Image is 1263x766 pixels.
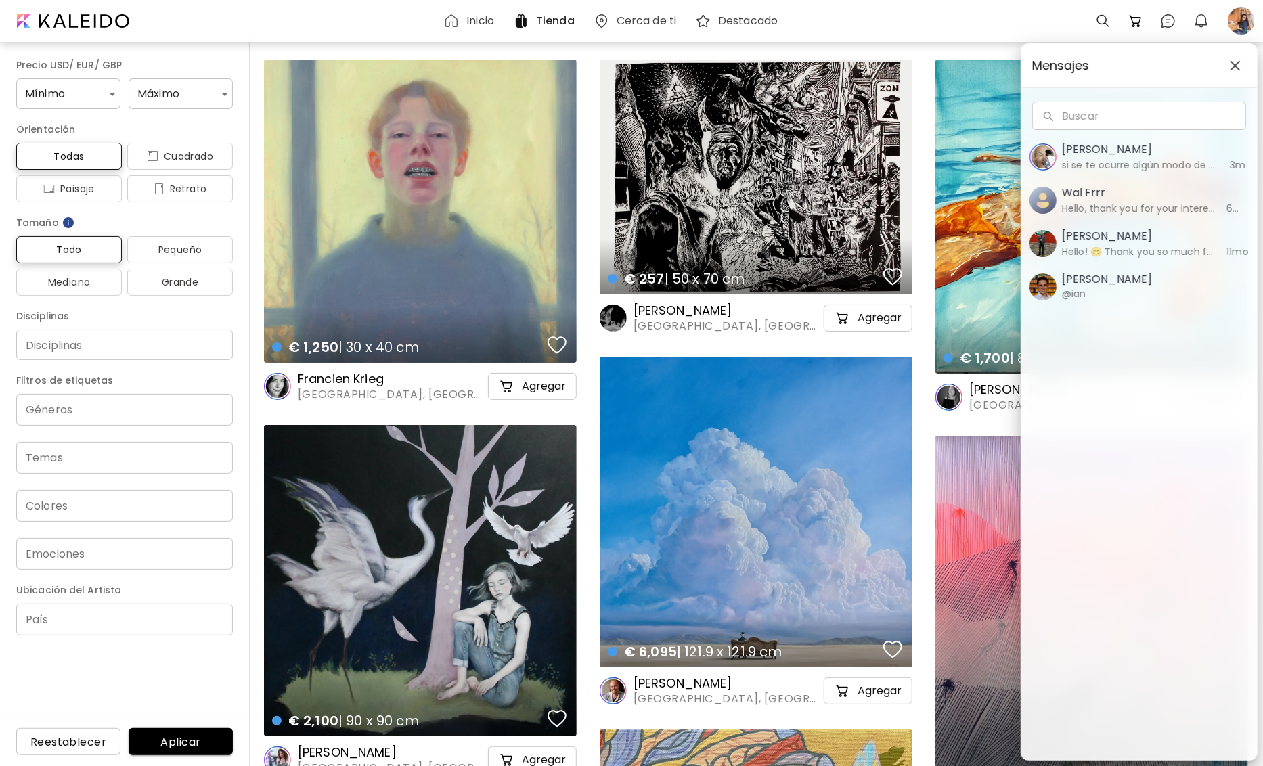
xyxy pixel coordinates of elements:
[1062,141,1218,158] h5: [PERSON_NAME]
[1032,55,1214,76] span: Mensajes
[1062,228,1218,244] h5: [PERSON_NAME]
[1062,286,1086,301] h6: @ian
[1062,185,1218,201] h5: Wal Frrr
[1226,158,1249,173] h6: 3m
[1230,60,1241,71] img: closeChatList
[1062,201,1218,216] h6: Hello, thank you for your interest in my work, I really appreciate it. I don't have Telegram or S...
[1062,158,1218,173] h6: si se te ocurre algún modo de poder tener mis claves de namecheap.. Gracias
[1226,201,1249,216] h6: 6mo
[1226,244,1249,259] h6: 11mo
[1062,244,1218,259] h6: Hello! 😊 Thank you so much for your kind words about my artwork. I’m thrilled that you like them!...
[1224,55,1246,76] button: closeChatList
[1062,273,1152,286] h5: [PERSON_NAME]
